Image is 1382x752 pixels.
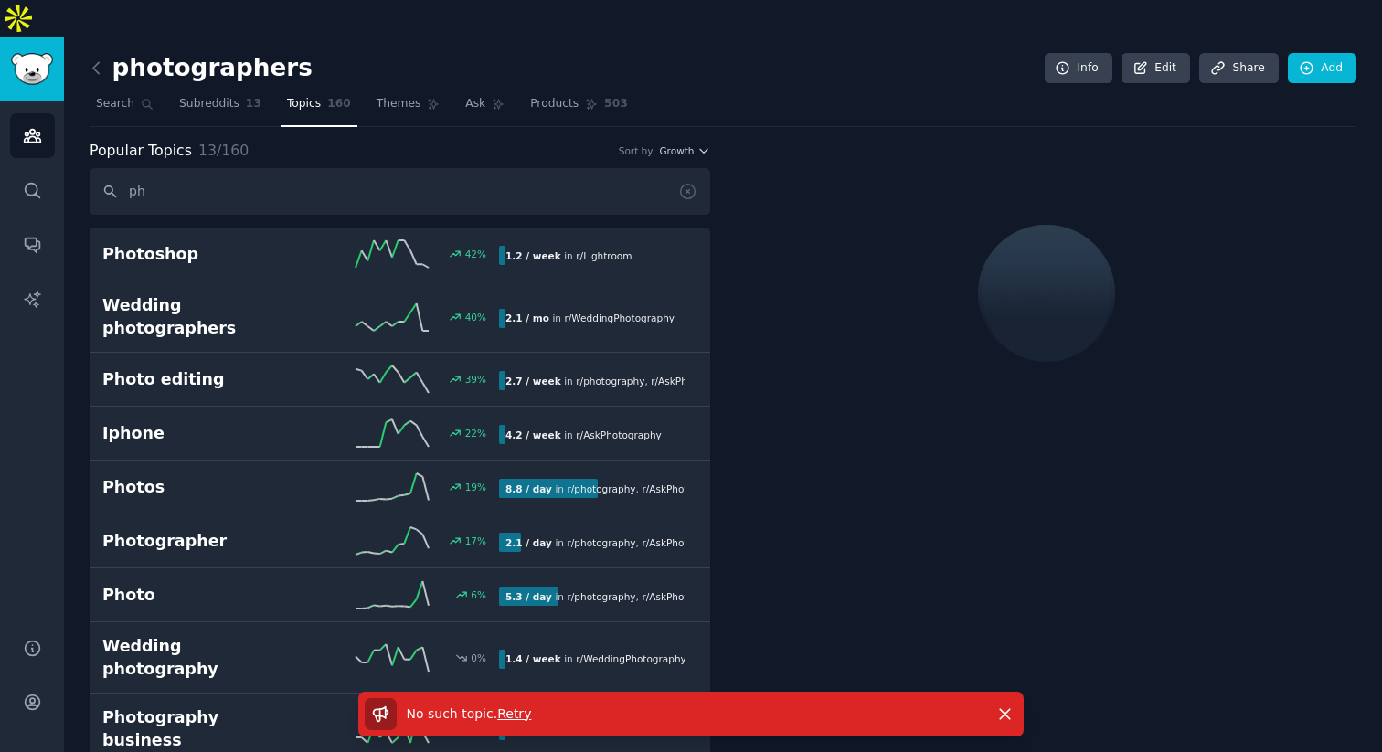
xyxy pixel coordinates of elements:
[499,309,681,328] div: in
[564,312,675,323] span: r/ WeddingPhotography
[102,422,301,445] h2: Iphone
[1045,53,1112,84] a: Info
[281,90,357,127] a: Topics160
[636,483,639,494] span: ,
[499,533,685,552] div: in
[465,481,486,493] div: 19 %
[90,228,710,281] a: Photoshop42%1.2 / weekin r/Lightroom
[576,250,632,261] span: r/ Lightroom
[246,96,261,112] span: 13
[644,376,647,387] span: ,
[636,537,639,548] span: ,
[459,90,511,127] a: Ask
[179,96,239,112] span: Subreddits
[90,281,710,353] a: Wedding photographers40%2.1 / moin r/WeddingPhotography
[651,376,737,387] span: r/ AskPhotography
[11,53,53,85] img: GummySearch logo
[377,96,421,112] span: Themes
[642,483,728,494] span: r/ AskPhotography
[505,653,561,664] b: 1.4 / week
[604,96,628,112] span: 503
[90,461,710,514] a: Photos19%8.8 / dayin r/photography,r/AskPhotography
[102,584,301,607] h2: Photo
[524,90,633,127] a: Products503
[505,312,549,323] b: 2.1 / mo
[96,96,134,112] span: Search
[642,591,728,602] span: r/ AskPhotography
[90,353,710,407] a: Photo editing39%2.7 / weekin r/photography,r/AskPhotography
[327,96,351,112] span: 160
[1288,53,1356,84] a: Add
[1199,53,1278,84] a: Share
[173,90,268,127] a: Subreddits13
[102,635,301,680] h2: Wedding photography
[1122,53,1190,84] a: Edit
[407,706,498,721] span: No such topic .
[90,568,710,622] a: Photo6%5.3 / dayin r/photography,r/AskPhotography
[505,376,561,387] b: 2.7 / week
[659,144,694,157] span: Growth
[576,429,662,440] span: r/ AskPhotography
[465,373,486,386] div: 39 %
[576,376,644,387] span: r/ photography
[530,96,579,112] span: Products
[636,591,639,602] span: ,
[90,54,313,83] h2: photographers
[102,368,301,391] h2: Photo editing
[465,427,486,440] div: 22 %
[642,537,728,548] span: r/ AskPhotography
[499,425,668,444] div: in
[102,476,301,499] h2: Photos
[505,429,561,440] b: 4.2 / week
[287,96,321,112] span: Topics
[370,90,447,127] a: Themes
[499,246,639,265] div: in
[90,168,710,215] input: Search topics
[102,530,301,553] h2: Photographer
[465,311,486,323] div: 40 %
[90,90,160,127] a: Search
[102,294,301,339] h2: Wedding photographers
[567,537,635,548] span: r/ photography
[505,483,552,494] b: 8.8 / day
[90,407,710,461] a: Iphone22%4.2 / weekin r/AskPhotography
[497,706,531,721] span: Retry
[90,622,710,694] a: Wedding photography0%1.4 / weekin r/WeddingPhotography
[471,588,486,601] div: 6 %
[659,144,710,157] button: Growth
[90,140,192,163] span: Popular Topics
[567,483,635,494] span: r/ photography
[499,650,685,669] div: in
[465,248,486,260] div: 42 %
[576,653,686,664] span: r/ WeddingPhotography
[505,537,552,548] b: 2.1 / day
[499,479,685,498] div: in
[619,144,654,157] div: Sort by
[471,651,486,664] div: 0 %
[505,591,552,602] b: 5.3 / day
[465,535,486,547] div: 17 %
[90,514,710,568] a: Photographer17%2.1 / dayin r/photography,r/AskPhotography
[465,96,485,112] span: Ask
[198,142,249,159] span: 13 / 160
[102,243,301,266] h2: Photoshop
[499,371,685,390] div: in
[567,591,635,602] span: r/ photography
[505,250,561,261] b: 1.2 / week
[499,587,685,606] div: in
